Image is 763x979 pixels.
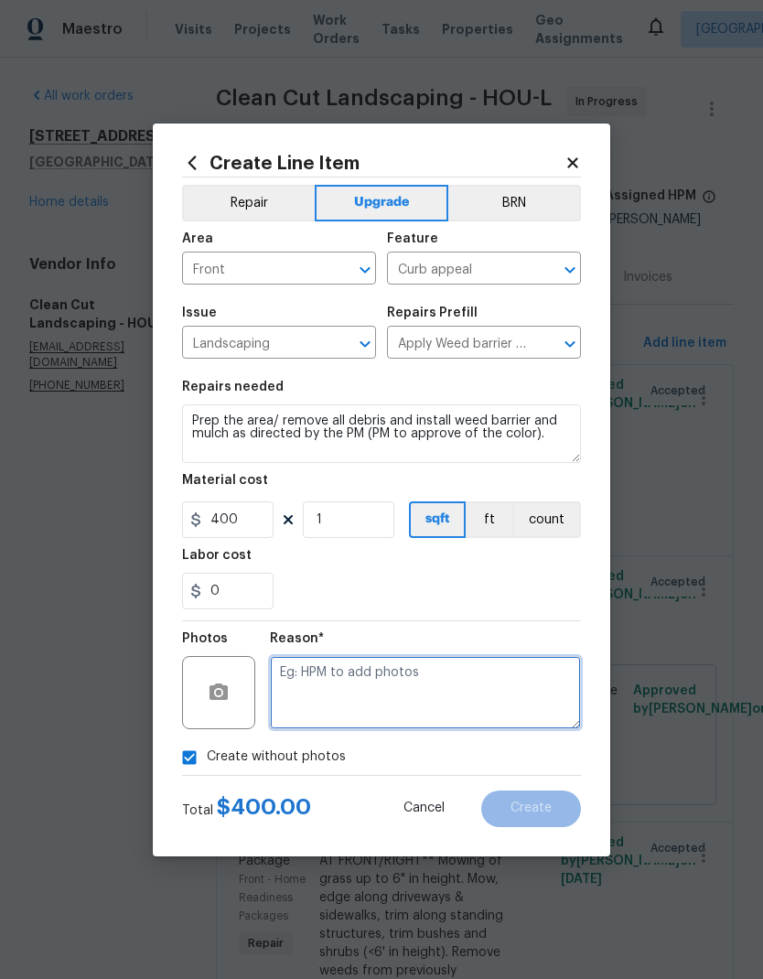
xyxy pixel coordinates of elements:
h5: Labor cost [182,549,252,562]
span: Cancel [403,801,445,815]
span: $ 400.00 [217,796,311,818]
h5: Photos [182,632,228,645]
button: Cancel [374,791,474,827]
span: Create [510,801,552,815]
h5: Issue [182,307,217,319]
h5: Repairs Prefill [387,307,478,319]
div: Total [182,798,311,820]
button: Open [557,257,583,283]
h5: Reason* [270,632,324,645]
h5: Material cost [182,474,268,487]
span: Create without photos [207,748,346,767]
button: ft [466,501,512,538]
h5: Repairs needed [182,381,284,393]
button: count [512,501,581,538]
button: BRN [448,185,581,221]
button: sqft [409,501,466,538]
h5: Area [182,232,213,245]
h2: Create Line Item [182,153,564,173]
h5: Feature [387,232,438,245]
button: Repair [182,185,315,221]
textarea: Prep the area/ remove all debris and install weed barrier and mulch as directed by the PM (PM to ... [182,404,581,463]
button: Open [352,331,378,357]
button: Open [557,331,583,357]
button: Create [481,791,581,827]
button: Open [352,257,378,283]
button: Upgrade [315,185,449,221]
